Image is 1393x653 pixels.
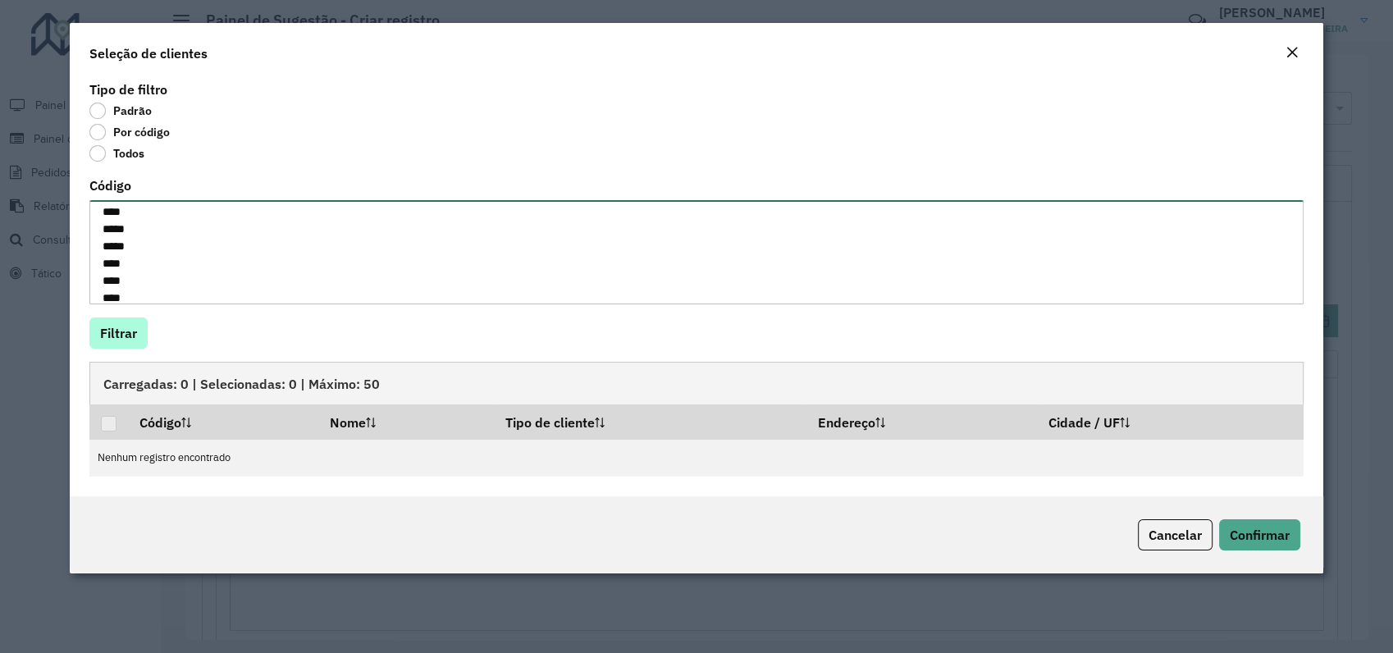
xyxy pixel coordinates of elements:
[1138,519,1213,550] button: Cancelar
[89,103,152,119] label: Padrão
[318,404,494,439] th: Nome
[128,404,318,439] th: Código
[1219,519,1300,550] button: Confirmar
[89,43,208,63] h4: Seleção de clientes
[494,404,806,439] th: Tipo de cliente
[89,317,148,349] button: Filtrar
[89,145,144,162] label: Todos
[89,80,167,99] label: Tipo de filtro
[1149,527,1202,543] span: Cancelar
[1281,43,1304,64] button: Close
[1037,404,1303,439] th: Cidade / UF
[89,362,1304,404] div: Carregadas: 0 | Selecionadas: 0 | Máximo: 50
[1230,527,1290,543] span: Confirmar
[806,404,1037,439] th: Endereço
[89,124,170,140] label: Por código
[89,176,131,195] label: Código
[89,440,1304,477] td: Nenhum registro encontrado
[1286,46,1299,59] em: Fechar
